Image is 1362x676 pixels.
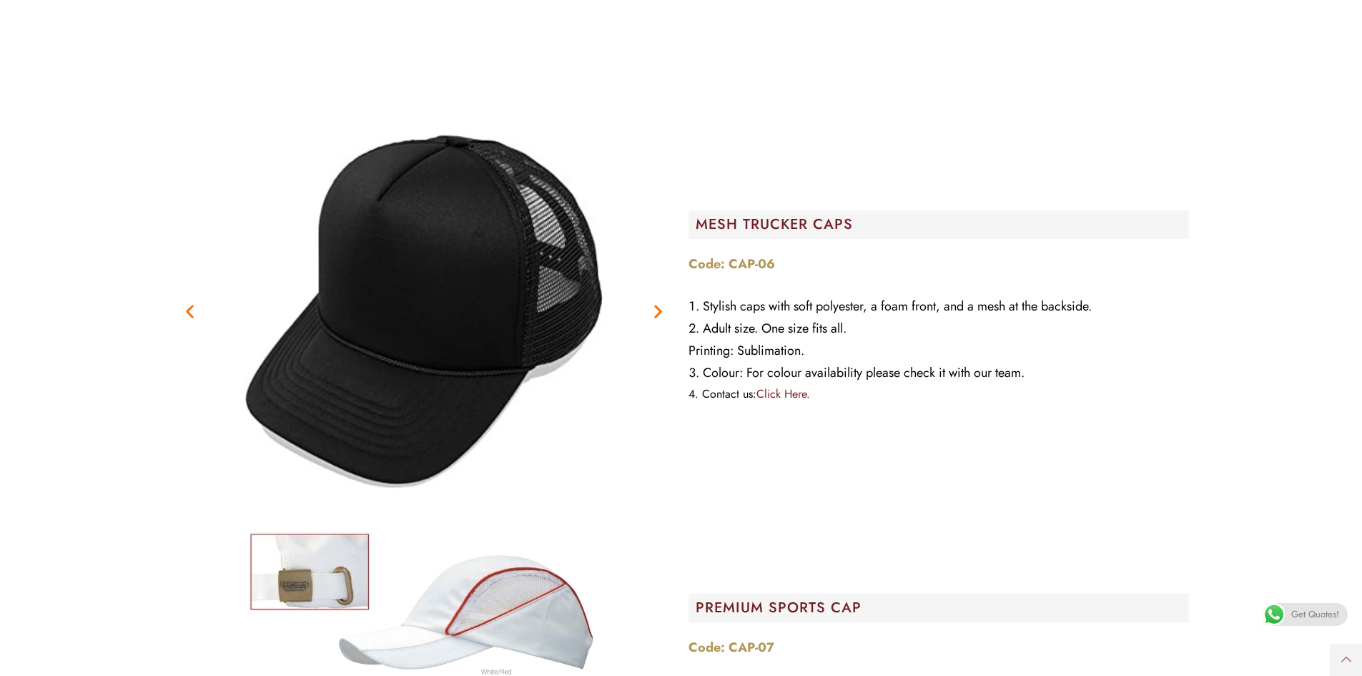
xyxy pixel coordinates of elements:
[1291,603,1339,626] span: Get Quotes!
[649,303,667,320] div: Next slide
[174,132,674,490] div: Image Carousel
[696,601,1189,615] h2: PREMIUM SPORTS CAP​
[703,363,1025,382] span: Colour: For colour availability please check it with our team.
[696,217,1189,232] h2: MESH TRUCKER CAPS​
[689,638,774,657] strong: Code: CAP-07
[689,318,1189,362] li: Adult size. One size fits all. Printing: Sublimation.
[689,255,775,273] strong: Code: CAP-06
[756,386,810,402] a: Click Here.
[689,384,1189,404] li: Contact us:
[689,295,1189,318] li: Stylish caps with soft polyester, a foam front, and a mesh at the backside.
[245,132,603,490] img: 8-1
[174,132,674,490] div: 4 / 5
[181,303,199,320] div: Previous slide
